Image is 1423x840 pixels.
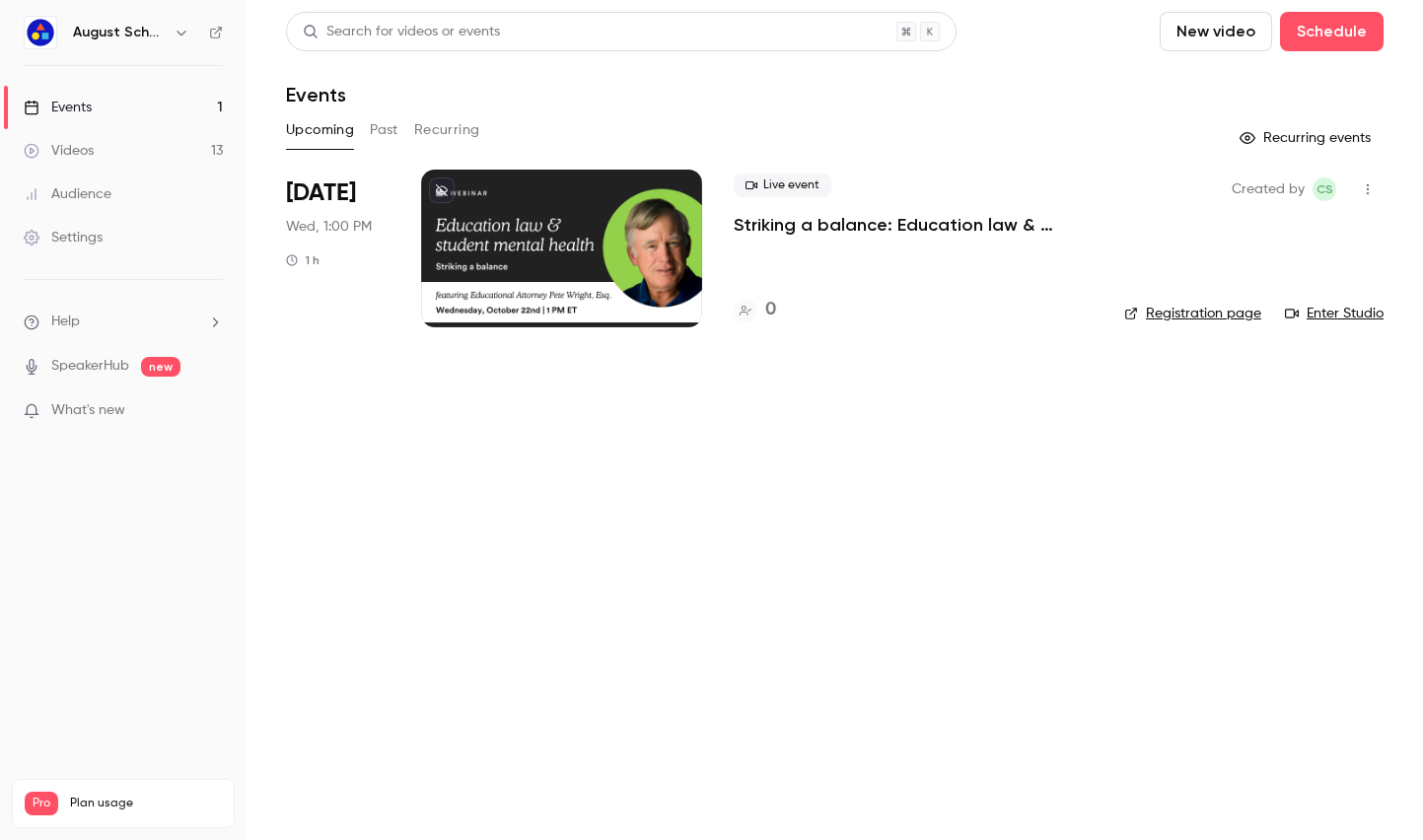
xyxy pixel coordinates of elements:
[70,796,222,811] span: Plan usage
[1124,304,1261,323] a: Registration page
[414,114,480,146] button: Recurring
[370,114,398,146] button: Past
[1285,304,1384,323] a: Enter Studio
[24,141,94,161] div: Videos
[286,114,354,146] button: Upcoming
[286,252,320,268] div: 1 h
[765,297,776,323] h4: 0
[286,217,372,237] span: Wed, 1:00 PM
[734,174,831,197] span: Live event
[286,177,356,209] span: [DATE]
[24,312,223,332] li: help-dropdown-opener
[286,170,390,327] div: Oct 22 Wed, 1:00 PM (America/New York)
[1316,177,1333,201] span: CS
[303,22,500,42] div: Search for videos or events
[1313,177,1336,201] span: Chloe Squitiero
[73,23,166,42] h6: August Schools
[1232,177,1305,201] span: Created by
[286,83,346,106] h1: Events
[51,312,80,332] span: Help
[51,356,129,377] a: SpeakerHub
[734,297,776,323] a: 0
[25,792,58,815] span: Pro
[1160,12,1272,51] button: New video
[1231,122,1384,154] button: Recurring events
[24,228,103,247] div: Settings
[25,17,56,48] img: August Schools
[141,357,180,377] span: new
[199,402,223,420] iframe: Noticeable Trigger
[24,98,92,117] div: Events
[51,400,125,421] span: What's new
[734,213,1093,237] a: Striking a balance: Education law & student mental health
[24,184,111,204] div: Audience
[1280,12,1384,51] button: Schedule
